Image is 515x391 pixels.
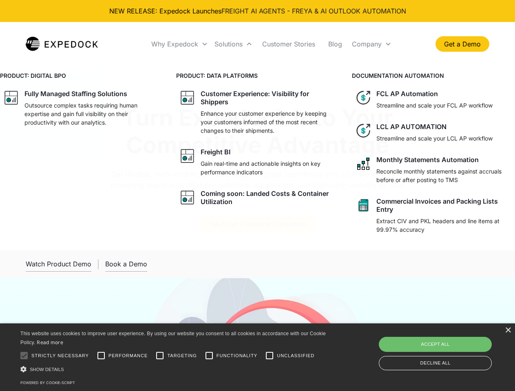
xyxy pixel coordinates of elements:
[24,90,127,98] div: Fully Managed Staffing Solutions
[105,260,147,268] div: Book a Demo
[176,71,339,80] h4: PRODUCT: DATA PLATFORMS
[112,22,183,61] div: Why Expedock
[201,148,230,156] div: Freight BI
[26,36,98,52] a: home
[167,352,197,359] span: Targeting
[176,186,339,209] a: graph iconComing soon: Landed Costs & Container Utilization
[20,365,329,373] div: Show details
[20,331,326,346] span: This website uses cookies to improve user experience. By using our website you consent to all coo...
[26,257,91,272] a: open lightbox
[26,36,98,52] img: Expedock Logo
[7,7,508,15] div: NEW RELEASE: Expedock Launches
[201,189,336,206] div: Coming soon: Landed Costs & Container Utilization
[355,156,371,172] img: network like icon
[179,148,196,164] img: graph icon
[355,90,371,106] img: dollar icon
[376,101,493,110] p: Streamline and scale your FCL AP workflow
[201,90,336,106] div: Customer Experience: Visibility for Shippers
[248,22,307,61] div: Integrations
[256,30,322,58] a: Customer Stories
[179,189,196,206] img: graph icon
[176,86,339,138] a: graph iconCustomer Experience: Visibility for ShippersEnhance your customer experience by keeping...
[352,40,382,48] div: Company
[214,40,243,48] div: Solutions
[379,303,515,391] iframe: Chat Widget
[26,260,91,268] div: Watch Product Demo
[108,352,148,359] span: Performance
[189,22,241,61] div: Solutions
[24,101,160,127] p: Outsource complex tasks requiring human expertise and gain full visibility on their productivity ...
[376,156,479,164] div: Monthly Statements Automation
[314,22,367,61] a: Customer Stories
[376,167,512,184] p: Reconcile monthly statements against accruals before or after posting to TMS
[179,90,196,106] img: graph icon
[352,152,515,187] a: network like iconMonthly Statements AutomationReconcile monthly statements against accruals befor...
[355,197,371,213] img: sheet icon
[352,71,515,80] h4: DOCUMENTATION AUTOMATION
[355,123,371,139] img: dollar icon
[201,109,336,135] p: Enhance your customer experience by keeping your customers informed of the most recent changes to...
[31,352,89,359] span: Strictly necessary
[176,145,339,180] a: graph iconFreight BIGain real-time and actionable insights on key performance indicators
[374,22,397,61] a: Blog
[201,159,336,176] p: Gain real-time and actionable insights on key performance indicators
[3,90,20,106] img: graph icon
[376,217,512,234] p: Extract CIV and PKL headers and line items at 99.97% accuracy
[349,30,395,58] div: Company
[376,123,446,131] div: LCL AP AUTOMATION
[30,367,64,372] span: Show details
[435,36,489,52] a: Get a Demo
[211,30,256,58] div: Solutions
[148,30,211,58] div: Why Expedock
[376,90,438,98] div: FCL AP Automation
[352,194,515,237] a: sheet iconCommercial Invoices and Packing Lists EntryExtract CIV and PKL headers and line items a...
[151,40,198,48] div: Why Expedock
[352,119,515,146] a: dollar iconLCL AP AUTOMATIONStreamline and scale your LCL AP workflow
[221,7,406,15] a: FREIGHT AI AGENTS - FREYA & AI OUTLOOK AUTOMATION
[322,30,349,58] a: Blog
[376,197,512,213] div: Commercial Invoices and Packing Lists Entry
[20,380,75,385] a: Powered by cookie-script
[403,22,457,61] div: Company
[352,86,515,113] a: dollar iconFCL AP AutomationStreamline and scale your FCL AP workflow
[217,352,257,359] span: Functionality
[37,339,63,345] a: Read more
[277,352,314,359] span: Unclassified
[376,134,493,143] p: Streamline and scale your LCL AP workflow
[105,257,147,272] a: Book a Demo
